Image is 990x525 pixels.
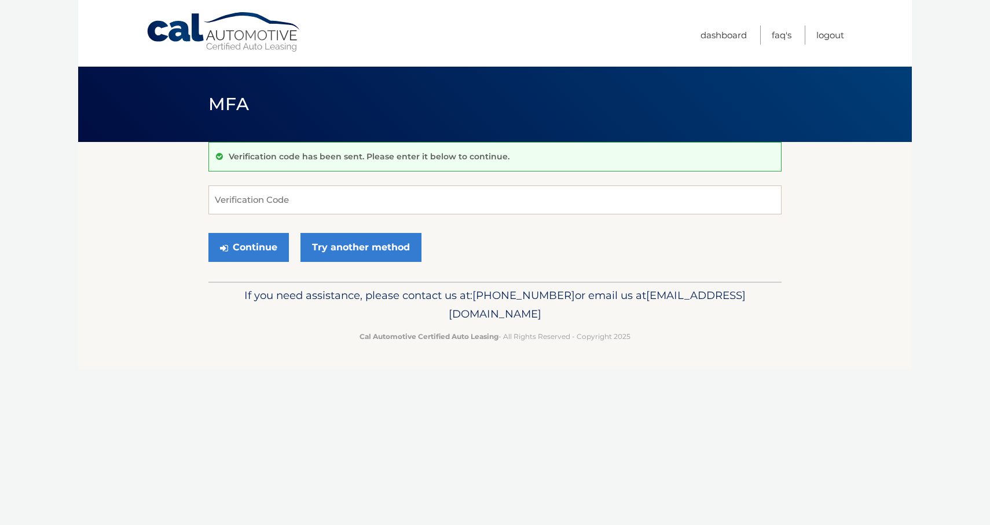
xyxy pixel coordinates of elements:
a: Cal Automotive [146,12,302,53]
button: Continue [208,233,289,262]
p: If you need assistance, please contact us at: or email us at [216,286,774,323]
a: FAQ's [772,25,791,45]
p: Verification code has been sent. Please enter it below to continue. [229,151,509,162]
a: Dashboard [701,25,747,45]
strong: Cal Automotive Certified Auto Leasing [360,332,498,341]
input: Verification Code [208,185,782,214]
a: Logout [816,25,844,45]
p: - All Rights Reserved - Copyright 2025 [216,330,774,342]
span: [EMAIL_ADDRESS][DOMAIN_NAME] [449,289,746,320]
a: Try another method [300,233,421,262]
span: MFA [208,93,249,115]
span: [PHONE_NUMBER] [472,289,575,302]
